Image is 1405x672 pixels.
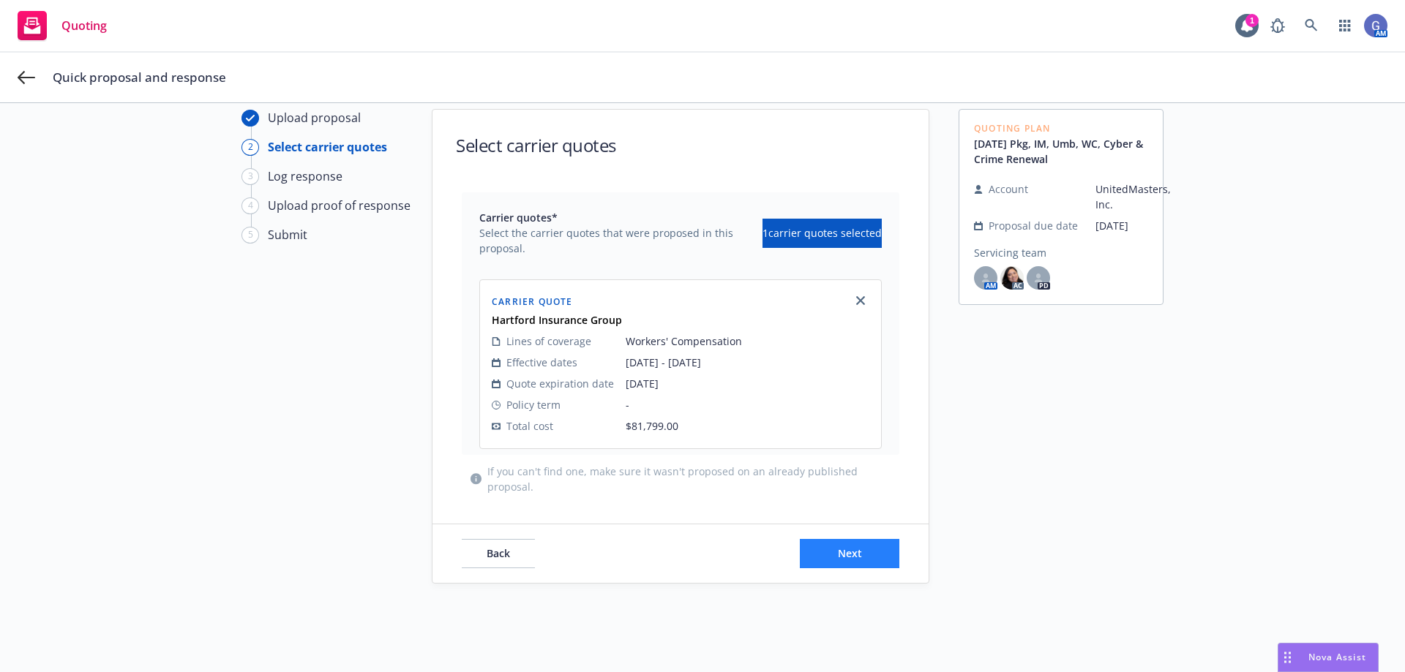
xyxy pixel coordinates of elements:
span: Workers' Compensation [626,333,869,349]
div: 2 [241,139,259,156]
span: Select the carrier quotes that were proposed in this proposal. [479,225,763,256]
span: If you can't find one, make sure it wasn't proposed on an already published proposal. [487,464,891,494]
span: Quote expiration date [506,376,614,391]
div: 4 [241,197,259,214]
span: Quoting [61,20,107,31]
span: Carrier quotes* [479,210,763,225]
div: Upload proposal [268,109,361,127]
div: Upload proof of response [268,197,411,214]
a: Report a Bug [1263,11,1292,40]
h1: Select carrier quotes [456,133,616,157]
span: photoAC [1000,266,1024,290]
div: 5 [241,227,259,243]
span: Total cost [506,418,553,434]
span: PD [1027,266,1050,290]
button: Next [800,539,899,568]
span: Lines of coverage [506,333,591,349]
a: Quoting [12,5,113,46]
span: - [626,397,869,412]
span: Proposal due date [989,218,1078,233]
span: [DATE] - [DATE] [626,355,869,370]
img: photo [1364,14,1387,37]
span: Account [989,181,1028,197]
span: [DATE] [1095,218,1171,233]
span: [DATE] [626,376,869,391]
span: Nova Assist [1308,651,1366,663]
img: photo [1000,266,1024,290]
span: Back [487,546,510,560]
span: Quoting Plan [974,124,1171,133]
span: Next [838,546,862,560]
span: AM [974,266,997,290]
button: Nova Assist [1278,643,1379,672]
div: 3 [241,168,259,185]
span: Policy term [506,397,561,412]
div: 1 [1245,14,1259,27]
div: Select carrier quotes [268,138,387,156]
button: Back [462,539,535,568]
strong: Hartford Insurance Group [492,313,622,327]
div: Log response [268,167,342,185]
a: [DATE] Pkg, IM, Umb, WC, Cyber & Crime Renewal [974,136,1171,167]
span: Servicing team [974,245,1171,260]
div: Drag to move [1278,643,1297,671]
span: Quick proposal and response [53,69,226,86]
span: 1 carrier quotes selected [763,225,882,241]
span: Carrier Quote [492,295,573,308]
span: UnitedMasters, Inc. [1095,181,1171,212]
button: 1carrier quotes selected [763,219,882,248]
a: Search [1297,11,1326,40]
a: Switch app [1330,11,1360,40]
div: Submit [268,226,307,243]
span: Effective dates [506,355,577,370]
span: $81,799.00 [626,419,678,433]
a: close [852,292,869,309]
